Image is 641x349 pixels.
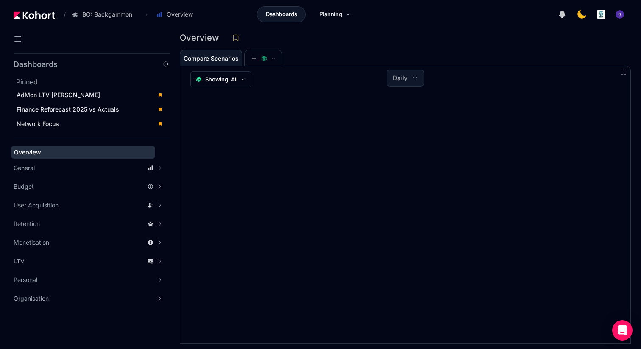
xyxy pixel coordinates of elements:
button: Fullscreen [620,69,627,75]
span: Personal [14,276,37,284]
h2: Pinned [16,77,170,87]
button: Daily [387,70,424,86]
span: Retention [14,220,40,228]
a: Planning [311,6,360,22]
span: Budget [14,182,34,191]
span: Finance Reforecast 2025 vs Actuals [17,106,119,113]
a: Overview [11,146,155,159]
a: Finance Reforecast 2025 vs Actuals [14,103,167,116]
span: Overview [14,148,41,156]
span: User Acquisition [14,201,59,209]
span: Daily [393,74,407,82]
div: Open Intercom Messenger [612,320,633,341]
h3: Overview [180,34,224,42]
span: Planning [320,10,342,19]
span: Monetisation [14,238,49,247]
a: AdMon LTV [PERSON_NAME] [14,89,167,101]
span: Dashboards [266,10,297,19]
button: Showing: All [190,71,251,87]
span: Compare Scenarios [184,56,239,61]
span: Organisation [14,294,49,303]
span: Showing: All [205,75,237,84]
button: BO: Backgammon [67,7,141,22]
button: Overview [152,7,202,22]
span: LTV [14,257,25,265]
span: BO: Backgammon [82,10,132,19]
h2: Dashboards [14,61,58,68]
a: Dashboards [257,6,306,22]
img: Kohort logo [14,11,55,19]
span: AdMon LTV [PERSON_NAME] [17,91,100,98]
span: › [144,11,149,18]
span: Network Focus [17,120,59,127]
a: Network Focus [14,117,167,130]
span: Overview [167,10,193,19]
span: General [14,164,35,172]
span: / [57,10,66,19]
img: logo_logo_images_1_20240607072359498299_20240828135028712857.jpeg [597,10,605,19]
